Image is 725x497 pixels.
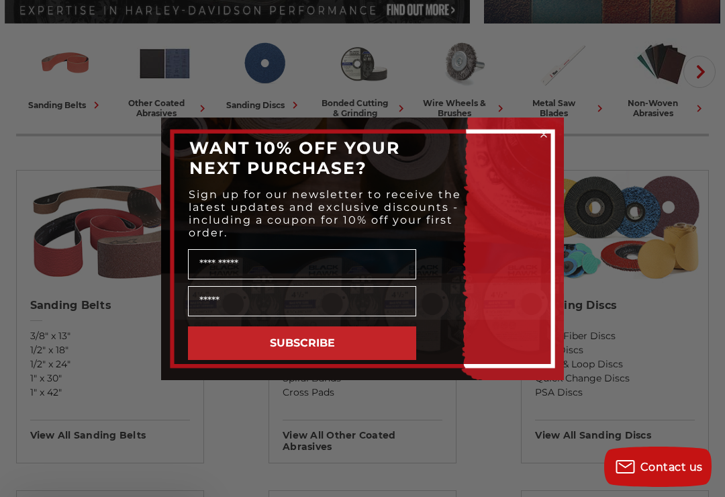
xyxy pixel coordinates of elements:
[188,326,416,360] button: SUBSCRIBE
[189,138,400,178] span: WANT 10% OFF YOUR NEXT PURCHASE?
[188,286,416,316] input: Email
[189,188,461,239] span: Sign up for our newsletter to receive the latest updates and exclusive discounts - including a co...
[604,447,712,487] button: Contact us
[640,461,703,473] span: Contact us
[537,128,550,141] button: Close dialog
